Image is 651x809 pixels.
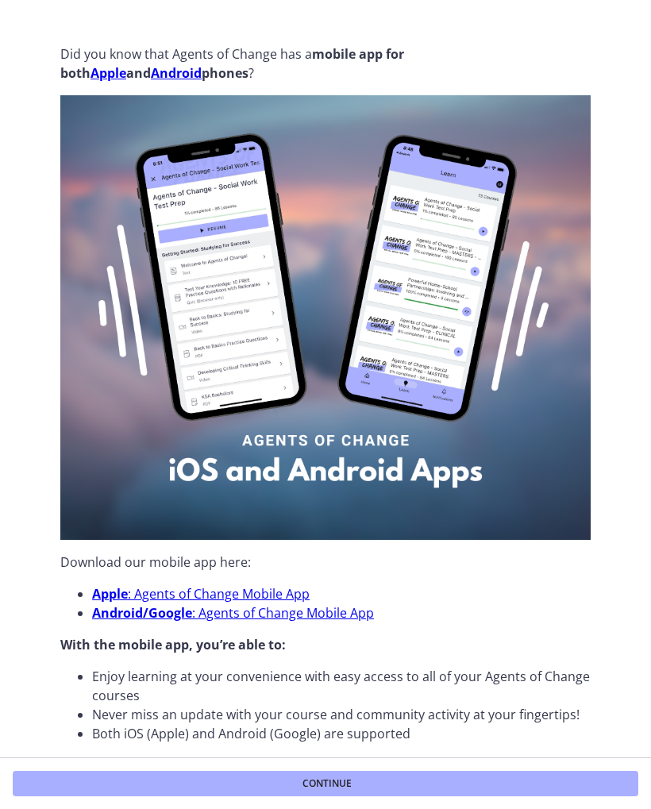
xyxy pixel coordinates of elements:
[92,585,128,603] strong: Apple
[302,777,352,790] span: Continue
[202,64,248,82] strong: phones
[92,724,591,743] li: Both iOS (Apple) and Android (Google) are supported
[13,771,638,796] button: Continue
[92,604,374,622] a: Android/Google: Agents of Change Mobile App
[92,585,310,603] a: Apple: Agents of Change Mobile App
[60,553,591,572] p: Download our mobile app here:
[151,64,202,82] a: Android
[126,64,151,82] strong: and
[92,705,591,724] li: Never miss an update with your course and community activity at your fingertips!
[60,95,591,540] img: Agents_of_Change_Mobile_App_Now_Available!.png
[92,667,591,705] li: Enjoy learning at your convenience with easy access to all of your Agents of Change courses
[60,44,591,83] p: Did you know that Agents of Change has a ?
[60,756,591,794] p: Once you’ve downloaded the app, simply log in with your existing email and password to instantly ...
[60,636,286,653] strong: With the mobile app, you’re able to:
[91,64,126,82] a: Apple
[92,604,192,622] strong: Android/Google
